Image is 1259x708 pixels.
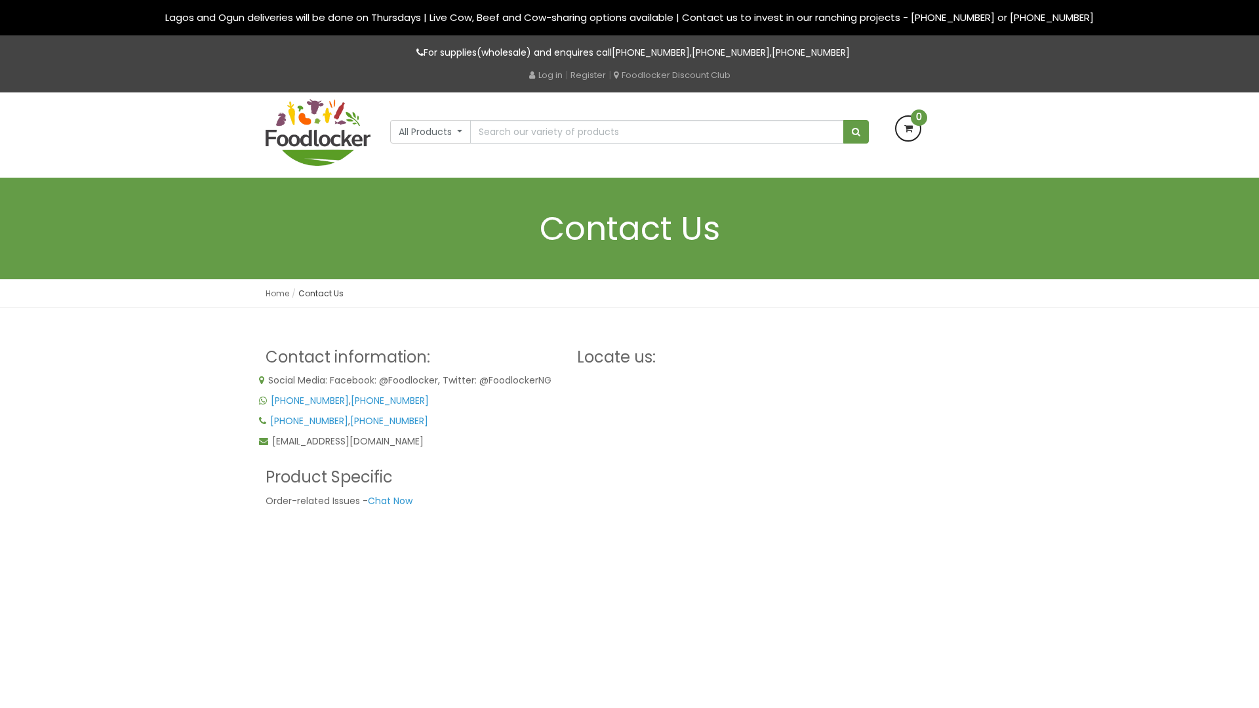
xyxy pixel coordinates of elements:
[165,10,1094,24] span: Lagos and Ogun deliveries will be done on Thursdays | Live Cow, Beef and Cow-sharing options avai...
[271,394,349,407] a: [PHONE_NUMBER]
[565,68,568,81] span: |
[266,288,289,299] a: Home
[270,414,428,427] span: ,
[351,394,429,407] a: [PHONE_NUMBER]
[268,374,551,387] span: Social Media: Facebook: @Foodlocker, Twitter: @FoodlockerNG
[350,414,428,427] a: [PHONE_NUMBER]
[266,210,993,246] h1: Contact Us
[570,69,606,81] a: Register
[270,414,348,427] a: [PHONE_NUMBER]
[612,46,690,59] a: [PHONE_NUMBER]
[266,45,993,60] p: For supplies(wholesale) and enquires call , ,
[614,69,730,81] a: Foodlocker Discount Club
[266,99,370,166] img: FoodLocker
[577,349,869,366] h3: Locate us:
[470,120,844,144] input: Search our variety of products
[271,394,429,407] span: ,
[272,435,424,448] span: [EMAIL_ADDRESS][DOMAIN_NAME]
[692,46,770,59] a: [PHONE_NUMBER]
[368,494,412,507] a: Chat Now
[911,109,927,126] span: 0
[266,349,557,366] h3: Contact information:
[609,68,611,81] span: |
[772,46,850,59] a: [PHONE_NUMBER]
[266,469,557,486] h3: Product Specific
[266,494,557,509] p: Order-related Issues -
[390,120,471,144] button: All Products
[529,69,563,81] a: Log in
